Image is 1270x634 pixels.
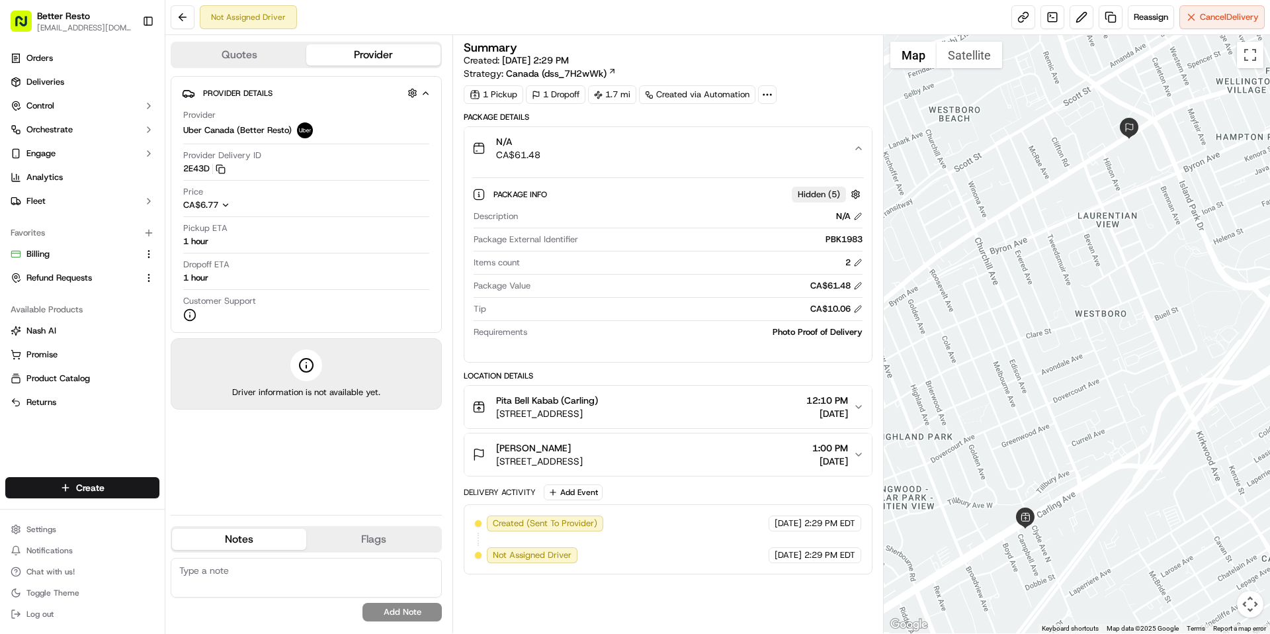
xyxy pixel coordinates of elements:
span: CA$61.48 [496,148,540,161]
span: N/A [496,135,540,148]
span: Description [474,210,518,222]
div: 💻 [112,297,122,308]
a: Deliveries [5,71,159,93]
span: Better Resto [37,9,90,23]
div: N/ACA$61.48 [464,169,871,362]
button: Promise [5,344,159,365]
span: Uber Canada (Better Resto) [183,124,292,136]
button: Provider Details [182,82,431,104]
button: Reassign [1128,5,1174,29]
button: Notes [172,529,306,550]
div: Start new chat [60,126,217,140]
span: Chat with us! [26,566,75,577]
a: Nash AI [11,325,154,337]
span: Cancel Delivery [1200,11,1259,23]
div: CA$61.48 [810,280,863,292]
p: Welcome 👋 [13,53,241,74]
span: Hidden ( 5 ) [798,189,840,201]
span: [STREET_ADDRESS] [496,455,583,468]
div: PBK1983 [583,234,862,246]
span: [PERSON_NAME] [496,441,571,455]
span: Reassign [1134,11,1168,23]
a: Promise [11,349,154,361]
span: Not Assigned Driver [493,549,571,561]
span: 2:29 PM EDT [804,518,855,529]
button: CancelDelivery [1179,5,1265,29]
button: Engage [5,143,159,164]
span: Nash AI [26,325,56,337]
span: [DATE] 2:29 PM [502,54,569,66]
img: 8016278978528_b943e370aa5ada12b00a_72.png [28,126,52,150]
img: Google [887,616,931,633]
span: Create [76,481,105,494]
div: 1 Pickup [464,85,523,104]
a: Orders [5,48,159,69]
button: Fleet [5,191,159,212]
button: Billing [5,244,159,265]
a: Returns [11,396,154,408]
div: CA$10.06 [810,303,863,315]
div: Photo Proof of Delivery [532,326,862,338]
button: Refund Requests [5,267,159,289]
span: Tip [474,303,486,315]
span: Toggle Theme [26,588,79,598]
span: Provider Delivery ID [183,150,261,161]
span: Pylon [132,328,160,338]
span: Package Value [474,280,530,292]
button: Toggle fullscreen view [1237,42,1263,68]
a: Billing [11,248,138,260]
span: Orchestrate [26,124,73,136]
button: Log out [5,605,159,623]
span: Promise [26,349,58,361]
span: Driver information is not available yet. [232,386,380,398]
div: Strategy: [464,67,616,80]
a: 📗Knowledge Base [8,291,106,314]
button: Product Catalog [5,368,159,389]
img: 1736555255976-a54dd68f-1ca7-489b-9aae-adbdc363a1c4 [13,126,37,150]
span: • [99,205,104,216]
span: Pickup ETA [183,222,228,234]
img: 1736555255976-a54dd68f-1ca7-489b-9aae-adbdc363a1c4 [26,206,37,216]
div: N/A [836,210,863,222]
a: Canada (dss_7H2wWk) [506,67,616,80]
span: Control [26,100,54,112]
span: Customer Support [183,295,256,307]
button: Show satellite imagery [937,42,1002,68]
span: Refund Requests [26,272,92,284]
span: CA$6.77 [183,199,218,210]
button: Notifications [5,541,159,560]
span: Created: [464,54,569,67]
div: Past conversations [13,172,89,183]
span: Package External Identifier [474,234,578,246]
div: 1 Dropoff [526,85,585,104]
span: [DATE] [812,455,848,468]
img: uber-new-logo.jpeg [297,122,313,138]
button: [PERSON_NAME][STREET_ADDRESS]1:00 PM[DATE] [464,433,871,476]
span: Notifications [26,545,73,556]
button: Chat with us! [5,563,159,581]
span: Billing [26,248,50,260]
div: 2 [845,257,863,269]
span: 2:29 PM EDT [804,549,855,561]
span: Provider Details [203,88,273,99]
button: Pita Bell Kabab (Carling)[STREET_ADDRESS]12:10 PM[DATE] [464,386,871,428]
div: Package Details [464,112,872,122]
div: 1.7 mi [588,85,636,104]
button: Map camera controls [1237,591,1263,617]
div: Favorites [5,222,159,244]
a: Open this area in Google Maps (opens a new window) [887,616,931,633]
button: [EMAIL_ADDRESS][DOMAIN_NAME] [37,23,132,33]
a: Created via Automation [639,85,755,104]
span: Product Catalog [26,373,90,385]
button: Nash AI [5,320,159,341]
a: Product Catalog [11,373,154,385]
span: Dropoff ETA [183,259,230,271]
div: 1 hour [183,236,208,248]
div: Available Products [5,299,159,320]
div: Location Details [464,371,872,381]
span: Regen Pajulas [41,205,97,216]
span: Analytics [26,171,63,183]
button: Settings [5,520,159,539]
div: We're available if you need us! [60,140,182,150]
